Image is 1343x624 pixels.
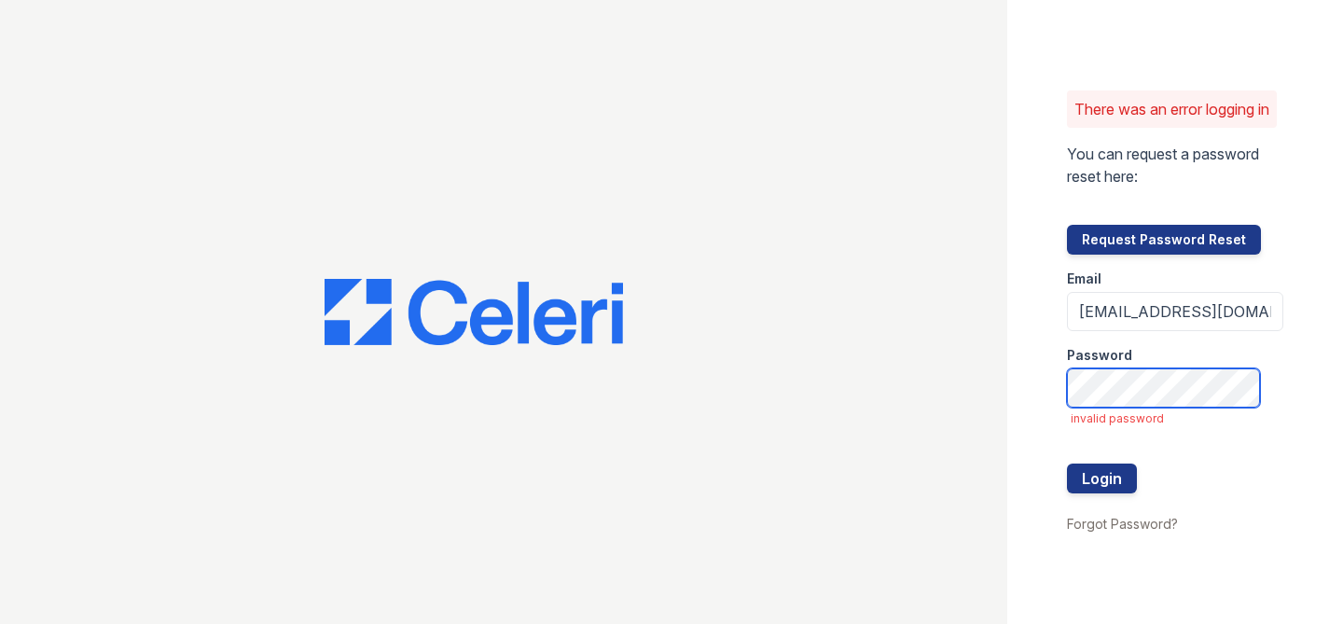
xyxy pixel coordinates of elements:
[1074,98,1269,120] p: There was an error logging in
[1067,346,1132,365] label: Password
[1067,143,1283,187] p: You can request a password reset here:
[325,279,623,346] img: CE_Logo_Blue-a8612792a0a2168367f1c8372b55b34899dd931a85d93a1a3d3e32e68fde9ad4.png
[1067,516,1178,532] a: Forgot Password?
[1067,270,1101,288] label: Email
[1071,411,1283,426] span: invalid password
[1067,464,1137,493] button: Login
[1067,225,1261,255] button: Request Password Reset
